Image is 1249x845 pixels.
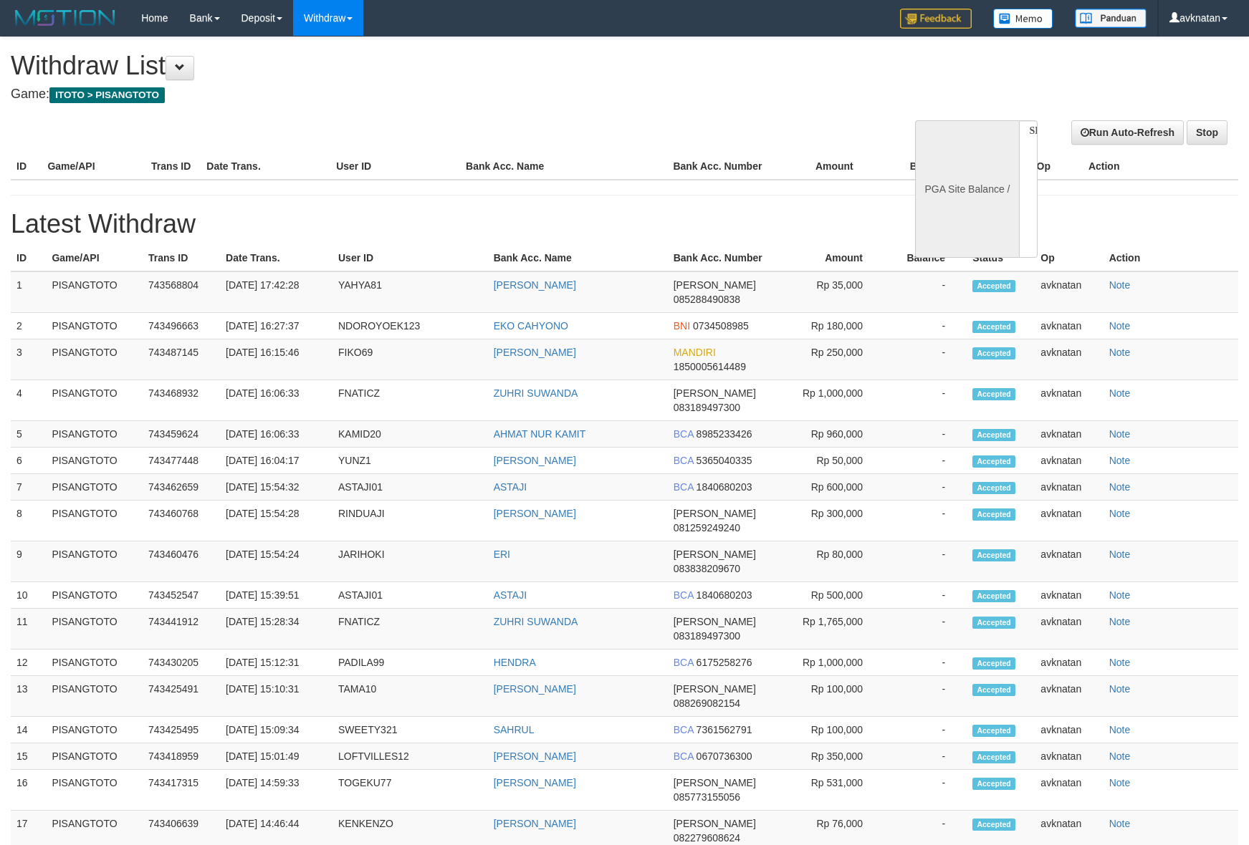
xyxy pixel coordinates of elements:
[220,380,332,421] td: [DATE] 16:06:33
[220,339,332,380] td: [DATE] 16:15:46
[667,153,771,180] th: Bank Acc. Number
[1035,770,1103,811] td: avknatan
[1035,541,1103,582] td: avknatan
[46,501,143,541] td: PISANGTOTO
[494,508,576,519] a: [PERSON_NAME]
[332,501,488,541] td: RINDUAJI
[674,818,756,829] span: [PERSON_NAME]
[674,320,690,332] span: BNI
[1109,589,1131,601] a: Note
[884,770,967,811] td: -
[46,650,143,676] td: PISANGTOTO
[697,428,752,440] span: 8985233426
[332,271,488,313] td: YAHYA81
[1109,549,1131,560] a: Note
[1035,582,1103,609] td: avknatan
[143,421,220,448] td: 743459624
[972,684,1015,696] span: Accepted
[674,387,756,399] span: [PERSON_NAME]
[674,724,694,735] span: BCA
[674,777,756,788] span: [PERSON_NAME]
[1035,501,1103,541] td: avknatan
[46,770,143,811] td: PISANGTOTO
[972,725,1015,737] span: Accepted
[46,609,143,650] td: PISANGTOTO
[674,508,756,519] span: [PERSON_NAME]
[674,402,740,413] span: 083189497300
[972,819,1015,831] span: Accepted
[1109,428,1131,440] a: Note
[488,245,668,271] th: Bank Acc. Name
[967,245,1035,271] th: Status
[494,320,568,332] a: EKO CAHYONO
[1035,474,1103,501] td: avknatan
[884,339,967,380] td: -
[972,388,1015,400] span: Accepted
[993,9,1053,29] img: Button%20Memo.svg
[220,313,332,339] td: [DATE] 16:27:37
[1109,657,1131,668] a: Note
[220,582,332,609] td: [DATE] 15:39:51
[884,448,967,474] td: -
[674,750,694,762] span: BCA
[143,380,220,421] td: 743468932
[1109,724,1131,735] a: Note
[884,717,967,743] td: -
[11,87,818,102] h4: Game:
[668,245,788,271] th: Bank Acc. Number
[697,724,752,735] span: 7361562791
[972,321,1015,333] span: Accepted
[46,380,143,421] td: PISANGTOTO
[771,153,875,180] th: Amount
[674,522,740,533] span: 081259249240
[915,120,1018,258] div: PGA Site Balance /
[11,676,46,717] td: 13
[884,650,967,676] td: -
[494,589,527,601] a: ASTAJI
[494,724,535,735] a: SAHRUL
[332,313,488,339] td: NDOROYOEK123
[201,153,330,180] th: Date Trans.
[787,245,884,271] th: Amount
[884,541,967,582] td: -
[143,271,220,313] td: 743568804
[1035,421,1103,448] td: avknatan
[11,7,120,29] img: MOTION_logo.png
[11,448,46,474] td: 6
[1104,245,1238,271] th: Action
[11,501,46,541] td: 8
[972,429,1015,441] span: Accepted
[674,563,740,574] span: 083838209670
[46,421,143,448] td: PISANGTOTO
[972,508,1015,521] span: Accepted
[674,589,694,601] span: BCA
[884,313,967,339] td: -
[884,421,967,448] td: -
[787,448,884,474] td: Rp 50,000
[875,153,970,180] th: Balance
[884,676,967,717] td: -
[674,455,694,466] span: BCA
[674,549,756,560] span: [PERSON_NAME]
[494,818,576,829] a: [PERSON_NAME]
[494,657,536,668] a: HENDRA
[143,339,220,380] td: 743487145
[884,609,967,650] td: -
[11,541,46,582] td: 9
[330,153,460,180] th: User ID
[332,448,488,474] td: YUNZ1
[46,271,143,313] td: PISANGTOTO
[143,541,220,582] td: 743460476
[332,650,488,676] td: PADILA99
[674,697,740,709] span: 088269082154
[1035,609,1103,650] td: avknatan
[11,474,46,501] td: 7
[787,421,884,448] td: Rp 960,000
[674,361,746,372] span: 1850005614489
[787,501,884,541] td: Rp 300,000
[143,770,220,811] td: 743417315
[787,313,884,339] td: Rp 180,000
[11,421,46,448] td: 5
[972,657,1015,670] span: Accepted
[972,347,1015,359] span: Accepted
